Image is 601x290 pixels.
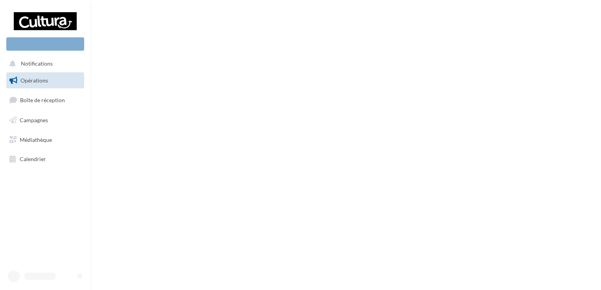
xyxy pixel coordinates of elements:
span: Boîte de réception [20,97,65,103]
span: Calendrier [20,156,46,162]
span: Opérations [20,77,48,84]
div: Nouvelle campagne [6,37,84,51]
span: Médiathèque [20,136,52,143]
span: Notifications [21,61,53,67]
a: Médiathèque [5,132,86,148]
span: Campagnes [20,117,48,123]
a: Campagnes [5,112,86,128]
a: Opérations [5,72,86,89]
a: Boîte de réception [5,92,86,108]
a: Calendrier [5,151,86,167]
